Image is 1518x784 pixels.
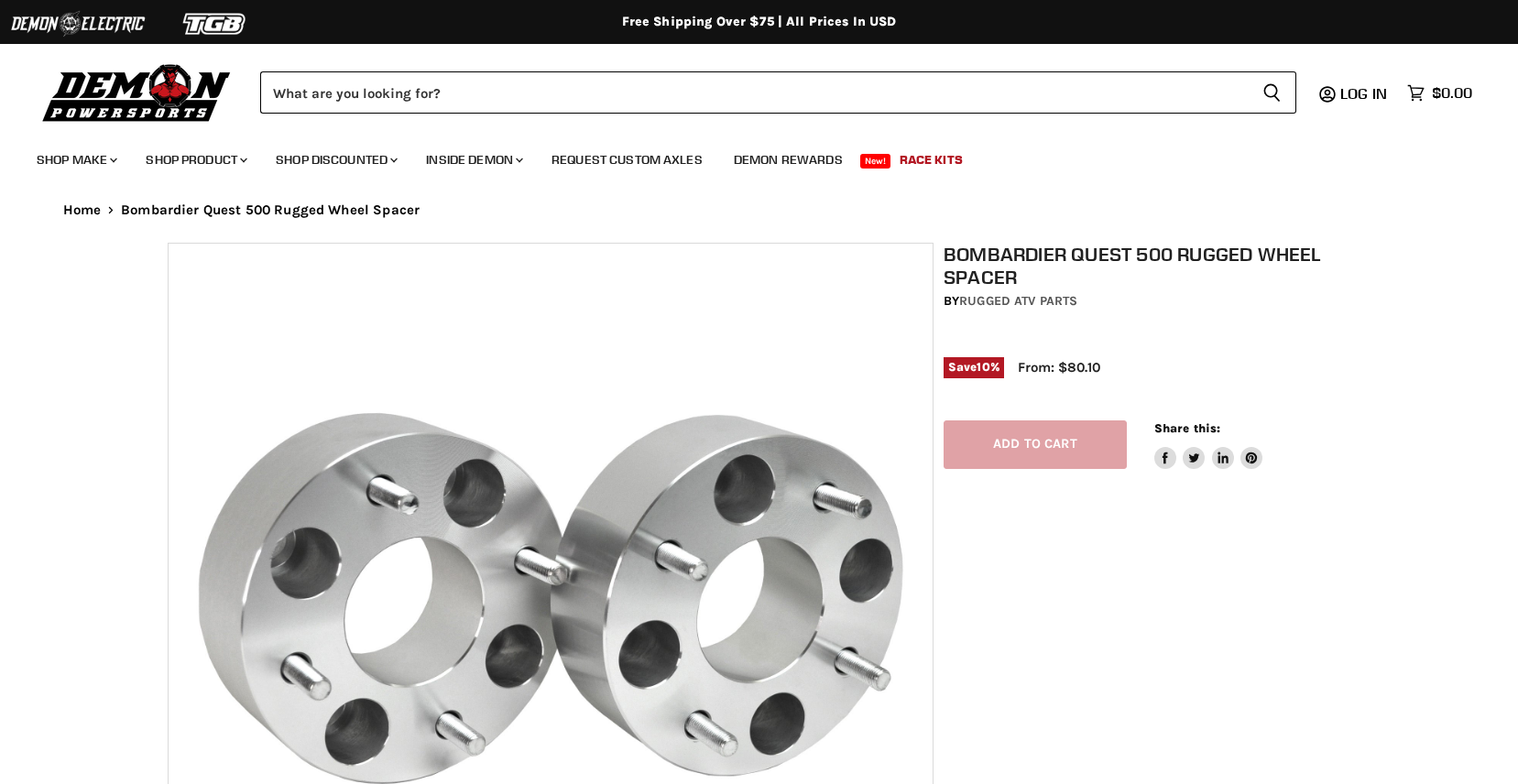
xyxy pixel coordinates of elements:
ul: Main menu [23,134,1468,179]
a: Shop Discounted [262,141,409,179]
a: Rugged ATV Parts [959,293,1077,309]
a: Race Kits [886,141,977,179]
aside: Share this: [1154,420,1263,469]
a: Inside Demon [412,141,534,179]
nav: Breadcrumbs [27,202,1492,218]
span: From: $80.10 [1018,359,1100,376]
span: $0.00 [1432,84,1472,102]
div: Free Shipping Over $75 | All Prices In USD [27,14,1492,30]
button: Search [1248,71,1296,114]
a: Home [63,202,102,218]
img: Demon Powersports [37,60,237,125]
span: Save % [944,357,1004,377]
span: Log in [1340,84,1387,103]
span: Bombardier Quest 500 Rugged Wheel Spacer [121,202,420,218]
form: Product [260,71,1296,114]
div: by [944,291,1361,311]
span: 10 [977,360,989,374]
a: $0.00 [1398,80,1481,106]
a: Shop Make [23,141,128,179]
h1: Bombardier Quest 500 Rugged Wheel Spacer [944,243,1361,289]
a: Demon Rewards [720,141,857,179]
a: Shop Product [132,141,258,179]
a: Request Custom Axles [538,141,716,179]
input: Search [260,71,1248,114]
img: Demon Electric Logo 2 [9,6,147,41]
a: Log in [1332,85,1398,102]
span: Share this: [1154,421,1220,435]
img: TGB Logo 2 [147,6,284,41]
span: New! [860,154,891,169]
